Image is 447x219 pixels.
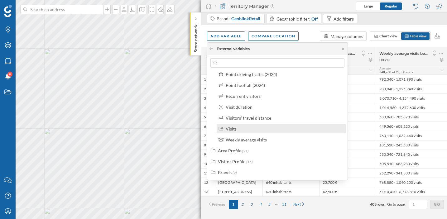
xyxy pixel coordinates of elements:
[204,161,208,166] div: 10
[379,70,413,74] span: 348,760 - 471,850 visits
[246,159,252,164] span: (15)
[242,149,248,153] span: (21)
[379,58,390,62] div: Ortsteil
[376,131,447,140] div: 763,110 - 1,032,440 visits
[379,66,391,70] span: Average
[204,171,208,176] div: 11
[215,178,262,187] div: [GEOGRAPHIC_DATA]
[376,159,447,168] div: 505,510 - 683,930 visits
[217,16,261,22] div: Brand:
[204,180,208,185] div: 12
[231,16,260,22] span: GeoblinkRetail
[370,202,377,207] span: 403
[376,93,447,103] div: 3,070,710 - 4,154,490 visits
[385,202,386,207] span: .
[204,105,206,110] div: 4
[219,3,226,9] img: territory-manager.svg
[376,121,447,131] div: 449,560 - 608,220 visits
[311,16,318,22] div: Off
[376,84,447,93] div: 980,040 - 1,325,940 visits
[226,137,267,142] div: Weekly average visits
[204,96,206,101] div: 3
[376,178,447,187] div: 768,880 - 1,040,250 visits
[385,4,397,8] span: Regular
[376,103,447,112] div: 1,014,560 - 1,372,630 visits
[226,83,265,88] div: Point footfall (2024)
[376,150,447,159] div: 533,540 - 721,840 visits
[226,72,277,77] div: Point driving traffic (2024)
[218,159,245,164] div: Visitor Profile
[204,133,206,138] div: 7
[215,3,274,9] div: Territory Manager
[319,178,376,187] div: 25,700 €
[204,115,206,120] div: 5
[262,178,319,187] div: 640 inhabitants
[376,140,447,150] div: 181,520 - 245,580 visits
[13,4,36,10] span: Support
[376,112,447,121] div: 580,860 - 785,870 visits
[204,189,208,194] div: 13
[215,187,262,196] div: [STREET_ADDRESS]
[226,93,261,99] div: Recurrent visitors
[226,115,271,121] div: Visitors' travel distance
[204,77,206,82] div: 1
[226,104,252,110] div: Visit duration
[411,201,425,207] input: 1
[262,187,319,196] div: 630 inhabitants
[204,143,206,148] div: 8
[233,170,237,175] span: (2)
[204,87,206,92] div: 2
[376,187,447,196] div: 5,010,420 - 6,778,810 visits
[218,170,232,175] div: Brands
[319,187,376,196] div: 42,900 €
[276,16,310,21] span: Geographic filter:
[217,46,250,52] div: External variables
[204,54,212,59] span: #
[334,16,354,22] div: Add filters
[410,34,426,38] span: Table view
[379,34,397,38] span: Chart view
[387,202,406,207] span: Go to page:
[204,152,206,157] div: 9
[376,168,447,178] div: 252,290 - 341,330 visits
[379,51,428,56] span: Weekly average visits between [DATE] and [DATE]
[9,71,11,77] span: 8
[204,124,206,129] div: 6
[376,75,447,84] div: 792,340 - 1,071,990 visits
[4,5,12,17] img: Geoblink Logo
[364,4,373,8] span: Large
[377,202,385,207] span: rows
[330,33,363,40] div: Manage columns
[193,22,199,52] p: Store network
[226,126,237,131] div: Visits
[218,148,241,153] div: Area Profile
